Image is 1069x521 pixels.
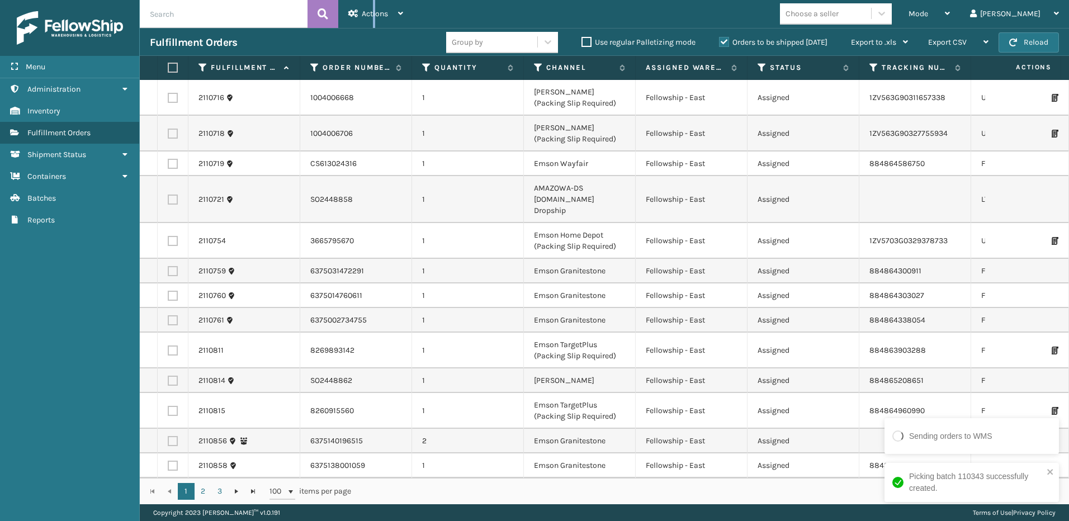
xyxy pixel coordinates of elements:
[869,376,924,385] a: 884865208651
[909,471,1043,494] div: Picking batch 110343 successfully created.
[869,93,945,102] a: 1ZV563G90311657338
[412,453,524,478] td: 1
[198,435,227,447] a: 2110856
[636,393,748,429] td: Fellowship - East
[524,283,636,308] td: Emson Granitestone
[748,368,859,393] td: Assigned
[362,9,388,18] span: Actions
[851,37,896,47] span: Export to .xls
[300,116,412,151] td: 1004006706
[412,368,524,393] td: 1
[646,63,726,73] label: Assigned Warehouse
[300,283,412,308] td: 6375014760611
[748,259,859,283] td: Assigned
[636,151,748,176] td: Fellowship - East
[748,453,859,478] td: Assigned
[269,483,351,500] span: items per page
[869,315,925,325] a: 884864338054
[524,393,636,429] td: Emson TargetPlus (Packing Slip Required)
[153,504,280,521] p: Copyright 2023 [PERSON_NAME]™ v 1.0.191
[27,172,66,181] span: Containers
[1052,130,1058,138] i: Print Packing Slip
[748,283,859,308] td: Assigned
[245,483,262,500] a: Go to the last page
[636,308,748,333] td: Fellowship - East
[869,266,921,276] a: 884864300911
[300,308,412,333] td: 6375002734755
[636,429,748,453] td: Fellowship - East
[869,345,926,355] a: 884863903288
[636,283,748,308] td: Fellowship - East
[27,84,81,94] span: Administration
[300,393,412,429] td: 8260915560
[198,290,226,301] a: 2110760
[300,80,412,116] td: 1004006668
[412,176,524,223] td: 1
[524,80,636,116] td: [PERSON_NAME] (Packing Slip Required)
[269,486,286,497] span: 100
[412,393,524,429] td: 1
[1052,237,1058,245] i: Print Packing Slip
[524,429,636,453] td: Emson Granitestone
[412,223,524,259] td: 1
[412,283,524,308] td: 1
[636,223,748,259] td: Fellowship - East
[869,461,923,470] a: 884864309139
[198,405,225,416] a: 2110815
[524,368,636,393] td: [PERSON_NAME]
[232,487,241,496] span: Go to the next page
[412,429,524,453] td: 2
[748,393,859,429] td: Assigned
[581,37,696,47] label: Use regular Palletizing mode
[524,453,636,478] td: Emson Granitestone
[434,63,502,73] label: Quantity
[300,368,412,393] td: SO2448862
[748,80,859,116] td: Assigned
[869,129,948,138] a: 1ZV563G90327755934
[524,333,636,368] td: Emson TargetPlus (Packing Slip Required)
[249,487,258,496] span: Go to the last page
[869,406,925,415] a: 884864960990
[999,32,1059,53] button: Reload
[198,460,228,471] a: 2110858
[198,194,224,205] a: 2110721
[198,315,224,326] a: 2110761
[300,259,412,283] td: 6375031472291
[300,333,412,368] td: 8269893142
[412,333,524,368] td: 1
[909,430,992,442] div: Sending orders to WMS
[198,158,224,169] a: 2110719
[524,259,636,283] td: Emson Granitestone
[1052,94,1058,102] i: Print Packing Slip
[211,63,278,73] label: Fulfillment Order Id
[869,291,924,300] a: 884864303027
[719,37,827,47] label: Orders to be shipped [DATE]
[412,259,524,283] td: 1
[524,151,636,176] td: Emson Wayfair
[636,333,748,368] td: Fellowship - East
[1052,407,1058,415] i: Print Packing Slip
[150,36,237,49] h3: Fulfillment Orders
[524,308,636,333] td: Emson Granitestone
[195,483,211,500] a: 2
[412,308,524,333] td: 1
[452,36,483,48] div: Group by
[323,63,390,73] label: Order Number
[636,116,748,151] td: Fellowship - East
[198,345,224,356] a: 2110811
[412,151,524,176] td: 1
[300,176,412,223] td: SO2448858
[27,128,91,138] span: Fulfillment Orders
[198,235,226,247] a: 2110754
[981,58,1058,77] span: Actions
[748,176,859,223] td: Assigned
[748,429,859,453] td: Assigned
[882,63,949,73] label: Tracking Number
[412,116,524,151] td: 1
[928,37,967,47] span: Export CSV
[748,308,859,333] td: Assigned
[367,486,1057,497] div: 1 - 100 of 280 items
[869,159,925,168] a: 884864586750
[786,8,839,20] div: Choose a seller
[524,223,636,259] td: Emson Home Depot (Packing Slip Required)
